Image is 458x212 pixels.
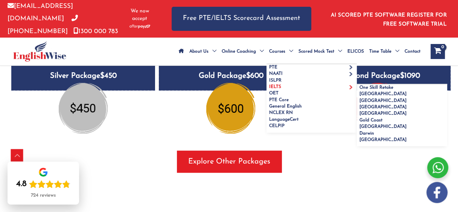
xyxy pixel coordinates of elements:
a: [GEOGRAPHIC_DATA] [357,91,447,97]
nav: Site Navigation: Main Menu [176,38,423,65]
a: Online CoachingMenu Toggle [219,38,266,65]
span: $450 [100,72,117,80]
a: IELTSMenu Toggle [266,84,357,90]
a: NAATIMenu Toggle [266,71,357,77]
img: silver-package2.png [59,83,108,133]
a: OET [266,90,357,97]
span: Menu Toggle [334,38,342,65]
img: white-facebook.png [426,182,447,203]
a: General English [266,103,357,110]
a: [GEOGRAPHIC_DATA] [357,124,447,130]
a: ELICOS [345,38,367,65]
span: We now accept [126,8,153,23]
span: [GEOGRAPHIC_DATA] [359,138,406,142]
span: Time Table [369,38,391,65]
a: Scored Mock TestMenu Toggle [296,38,345,65]
span: [GEOGRAPHIC_DATA] [359,105,406,109]
a: About UsMenu Toggle [187,38,219,65]
a: ISLPR [266,77,357,84]
span: OET [269,91,278,95]
span: Gold Coast [359,118,382,123]
span: Darwin [359,131,374,136]
h5: Diamond Package [307,59,450,91]
a: Darwin [357,130,447,137]
span: Explore Other Packages [188,156,270,167]
span: Menu Toggle [285,38,293,65]
img: diamond-pte-package.png [354,83,403,133]
aside: Header Widget 1 [326,6,450,31]
img: gold.png [206,83,255,133]
a: [PHONE_NUMBER] [8,15,78,34]
span: IELTS [269,85,281,89]
span: [GEOGRAPHIC_DATA] [359,111,406,116]
span: NCLEX RN [269,111,293,115]
a: LanguageCert [266,117,357,123]
span: $600 [246,72,263,80]
h5: Silver Package [11,59,155,91]
a: Contact [402,38,423,65]
span: ELICOS [347,38,364,65]
span: PTE [269,65,277,70]
span: Menu Toggle [348,65,355,70]
a: One Skill Retake [357,85,447,91]
div: Rating: 4.8 out of 5 [16,179,70,189]
span: Menu Toggle [348,85,355,89]
span: Menu Toggle [256,38,264,65]
a: Silver Package$450 [11,59,155,115]
span: Scored Mock Test [298,38,334,65]
button: Explore Other Packages [177,151,281,173]
span: [GEOGRAPHIC_DATA] [359,124,406,129]
a: PTE Core [266,97,357,103]
span: NAATI [269,71,283,76]
span: PTE Core [269,98,289,102]
span: Courses [269,38,285,65]
a: Time TableMenu Toggle [367,38,402,65]
a: CELPIP [266,123,357,132]
a: [GEOGRAPHIC_DATA] [357,98,447,104]
span: ISLPR [269,78,281,83]
a: [GEOGRAPHIC_DATA] [357,111,447,117]
span: [GEOGRAPHIC_DATA] [359,98,406,103]
a: [GEOGRAPHIC_DATA] [357,104,447,111]
div: 4.8 [16,179,27,189]
span: General English [269,104,302,109]
span: $1090 [400,72,420,80]
span: [GEOGRAPHIC_DATA] [359,92,406,96]
span: LanguageCert [269,117,298,122]
a: CoursesMenu Toggle [266,38,296,65]
a: [EMAIL_ADDRESS][DOMAIN_NAME] [8,3,73,22]
span: One Skill Retake [359,85,393,90]
img: Afterpay-Logo [129,24,150,29]
a: Gold Coast [357,117,447,124]
img: cropped-ew-logo [13,41,66,62]
a: Free PTE/IELTS Scorecard Assessment [172,7,311,30]
a: NCLEX RN [266,110,357,116]
span: Menu Toggle [348,72,355,76]
span: Online Coaching [222,38,256,65]
a: [GEOGRAPHIC_DATA] [357,137,447,146]
div: 724 reviews [31,192,56,198]
span: Contact [405,38,420,65]
span: About Us [189,38,208,65]
a: Gold Package$600 [159,59,303,115]
h5: Gold Package [159,59,303,91]
span: Menu Toggle [208,38,216,65]
span: Menu Toggle [391,38,399,65]
a: 1300 000 783 [73,28,118,35]
span: CELPIP [269,124,285,128]
a: View Shopping Cart, empty [431,44,445,59]
a: AI SCORED PTE SOFTWARE REGISTER FOR FREE SOFTWARE TRIAL [331,12,447,27]
a: PTEMenu Toggle [266,64,357,71]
